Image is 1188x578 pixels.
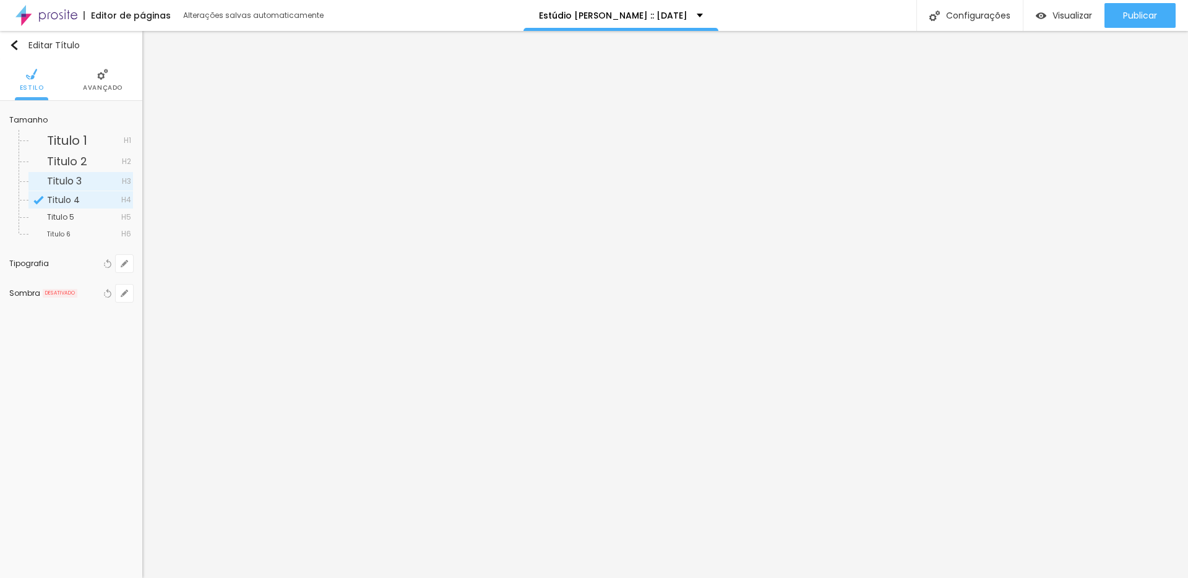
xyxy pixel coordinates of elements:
button: Publicar [1104,3,1176,28]
img: Icone [33,195,44,205]
button: Visualizar [1023,3,1104,28]
div: Editor de páginas [84,11,171,20]
div: Editar Título [9,40,80,50]
img: view-1.svg [1036,11,1046,21]
span: DESATIVADO [43,289,77,298]
div: Tipografia [9,260,101,267]
span: Titulo 5 [47,212,74,222]
span: Titulo 1 [47,132,87,149]
span: H6 [121,230,131,238]
img: Icone [26,69,37,80]
img: Icone [929,11,940,21]
div: Sombra [9,290,40,297]
span: H3 [122,178,131,185]
span: H1 [124,137,131,144]
div: Tamanho [9,116,133,124]
span: H5 [121,214,131,221]
iframe: Editor [142,31,1188,578]
span: Avançado [83,85,123,91]
span: Titulo 3 [47,174,82,188]
span: Titulo 4 [47,194,80,206]
div: Alterações salvas automaticamente [183,12,325,19]
span: Titulo 6 [47,230,71,239]
span: Visualizar [1052,11,1092,20]
span: Publicar [1123,11,1157,20]
span: Estilo [20,85,44,91]
span: H4 [121,196,131,204]
p: Estúdio [PERSON_NAME] :: [DATE] [539,11,687,20]
span: H2 [122,158,131,165]
img: Icone [9,40,19,50]
span: Titulo 2 [47,153,87,169]
img: Icone [97,69,108,80]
